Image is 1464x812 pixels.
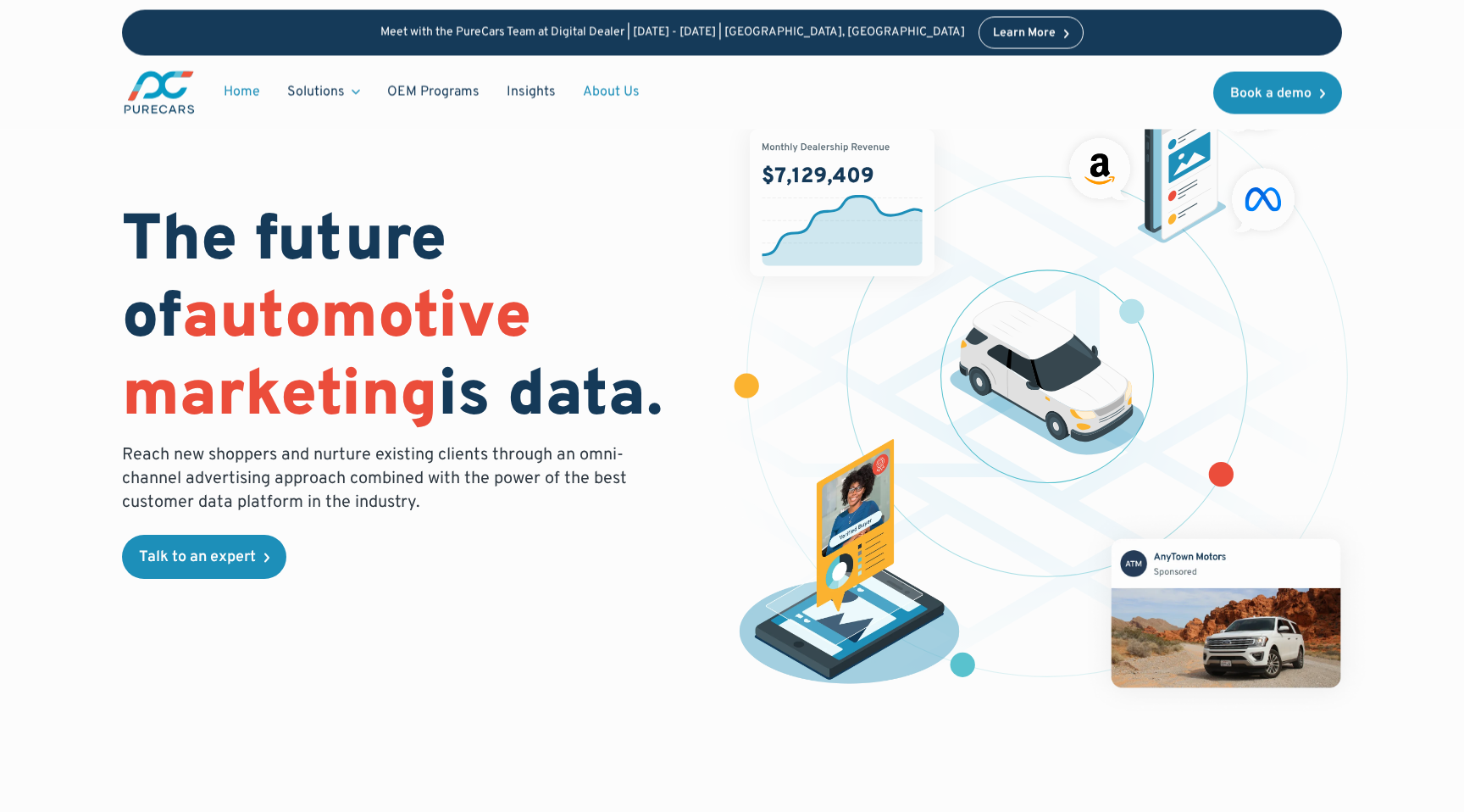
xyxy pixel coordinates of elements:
[122,69,197,115] img: purecars logo
[274,76,374,108] div: Solutions
[374,76,493,108] a: OEM Programs
[1213,71,1342,114] a: Book a demo
[750,129,934,276] img: chart showing monthly dealership revenue of $7m
[139,550,256,565] div: Talk to an expert
[122,69,197,115] a: main
[950,301,1145,455] img: illustration of a vehicle
[569,76,653,108] a: About Us
[493,76,569,108] a: Insights
[723,439,976,692] img: persona of a buyer
[979,16,1084,48] a: Learn More
[1061,64,1304,243] img: ads on social media and advertising partners
[210,76,274,108] a: Home
[380,25,965,40] p: Meet with the PureCars Team at Digital Dealer | [DATE] - [DATE] | [GEOGRAPHIC_DATA], [GEOGRAPHIC_...
[122,443,637,514] p: Reach new shoppers and nurture existing clients through an omni-channel advertising approach comb...
[1230,86,1311,100] div: Book a demo
[993,27,1056,39] div: Learn More
[122,535,286,579] a: Talk to an expert
[287,83,345,102] div: Solutions
[122,279,531,437] span: automotive marketing
[122,204,712,437] h1: The future of is data.
[1079,507,1372,719] img: mockup of facebook post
